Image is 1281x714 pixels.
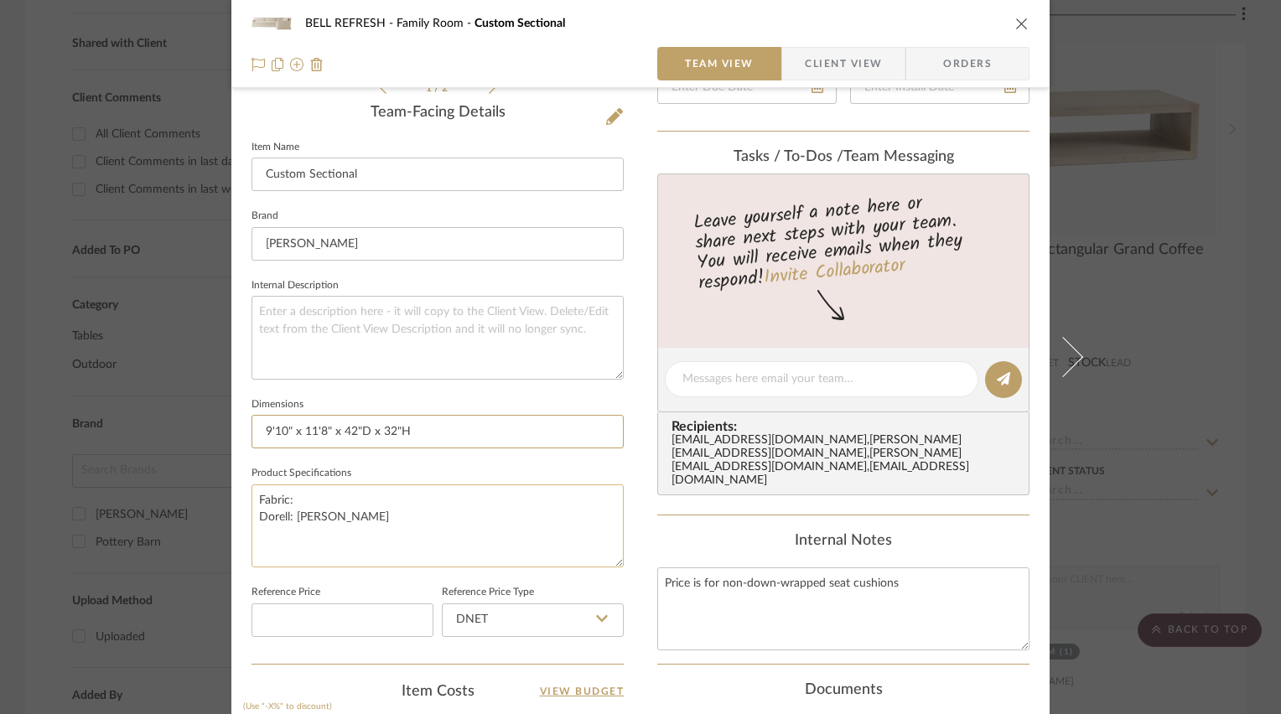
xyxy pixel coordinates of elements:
span: Tasks / To-Dos / [734,149,843,164]
span: 2 [442,83,450,93]
a: View Budget [540,681,625,701]
span: Team View [685,47,754,80]
label: Brand [252,212,278,220]
label: Reference Price Type [442,588,534,597]
input: Enter the dimensions of this item [252,415,624,448]
label: Dimensions [252,401,303,409]
span: Client View [805,47,882,80]
div: [EMAIL_ADDRESS][DOMAIN_NAME] , [PERSON_NAME][EMAIL_ADDRESS][DOMAIN_NAME] , [PERSON_NAME][EMAIL_AD... [672,434,1022,488]
button: close [1014,16,1029,31]
img: 4b5e579a-c102-4bed-93fc-1d463b70279d_48x40.jpg [252,7,292,40]
div: Team-Facing Details [252,104,624,122]
img: Remove from project [310,58,324,71]
div: Internal Notes [657,532,1029,551]
span: BELL REFRESH [305,18,397,29]
label: Item Name [252,143,299,152]
label: Internal Description [252,282,339,290]
span: / [434,83,442,93]
span: Orders [925,47,1010,80]
div: Item Costs [252,681,624,701]
div: Leave yourself a note here or share next steps with your team. You will receive emails when they ... [656,185,1032,297]
div: team Messaging [657,148,1029,167]
span: Recipients: [672,419,1022,434]
span: Family Room [397,18,475,29]
input: Enter Item Name [252,158,624,191]
label: Product Specifications [252,469,351,478]
label: Reference Price [252,588,320,597]
div: Documents [657,681,1029,700]
span: Custom Sectional [475,18,565,29]
a: Invite Collaborator [763,251,906,293]
input: Enter Brand [252,227,624,261]
span: 1 [426,83,434,93]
